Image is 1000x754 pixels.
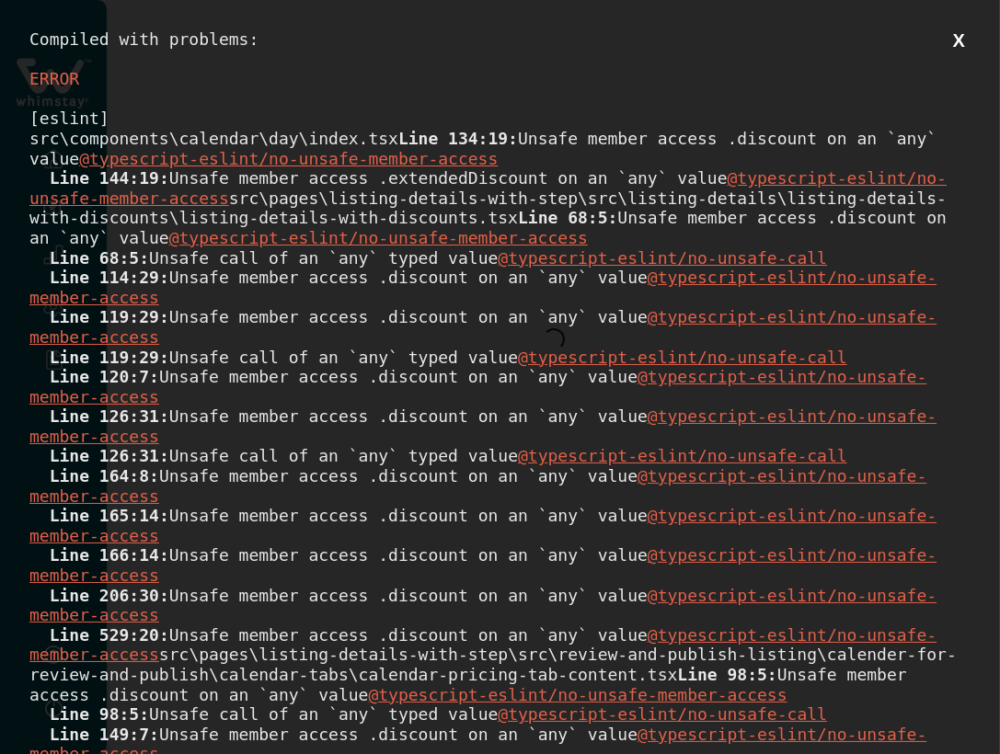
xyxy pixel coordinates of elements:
[29,69,79,88] span: ERROR
[29,168,947,208] u: @typescript-eslint/no-unsafe-member-access
[50,348,169,367] span: Line 119:29:
[50,168,169,188] span: Line 144:19:
[50,625,169,645] span: Line 529:20:
[518,446,847,465] u: @typescript-eslint/no-unsafe-call
[50,367,159,386] span: Line 120:7:
[169,228,588,247] u: @typescript-eslint/no-unsafe-member-access
[29,29,259,49] span: Compiled with problems:
[50,466,159,486] span: Line 164:8:
[29,367,926,406] u: @typescript-eslint/no-unsafe-member-access
[518,208,617,227] span: Line 68:5:
[518,348,847,367] u: @typescript-eslint/no-unsafe-call
[50,406,169,426] span: Line 126:31:
[948,29,971,52] button: X
[498,248,827,268] u: @typescript-eslint/no-unsafe-call
[29,586,937,625] u: @typescript-eslint/no-unsafe-member-access
[29,625,937,665] u: @typescript-eslint/no-unsafe-member-access
[368,685,787,704] u: @typescript-eslint/no-unsafe-member-access
[50,268,169,287] span: Line 114:29:
[79,149,498,168] u: @typescript-eslint/no-unsafe-member-access
[677,665,776,684] span: Line 98:5:
[50,725,159,744] span: Line 149:7:
[29,268,937,307] u: @typescript-eslint/no-unsafe-member-access
[29,545,937,585] u: @typescript-eslint/no-unsafe-member-access
[50,545,169,565] span: Line 166:14:
[29,506,937,545] u: @typescript-eslint/no-unsafe-member-access
[50,506,169,525] span: Line 165:14:
[50,248,149,268] span: Line 68:5:
[29,466,926,506] u: @typescript-eslint/no-unsafe-member-access
[50,586,169,605] span: Line 206:30:
[29,307,937,347] u: @typescript-eslint/no-unsafe-member-access
[29,406,937,446] u: @typescript-eslint/no-unsafe-member-access
[50,704,149,724] span: Line 98:5:
[398,129,518,148] span: Line 134:19:
[50,307,169,326] span: Line 119:29:
[498,704,827,724] u: @typescript-eslint/no-unsafe-call
[50,446,169,465] span: Line 126:31:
